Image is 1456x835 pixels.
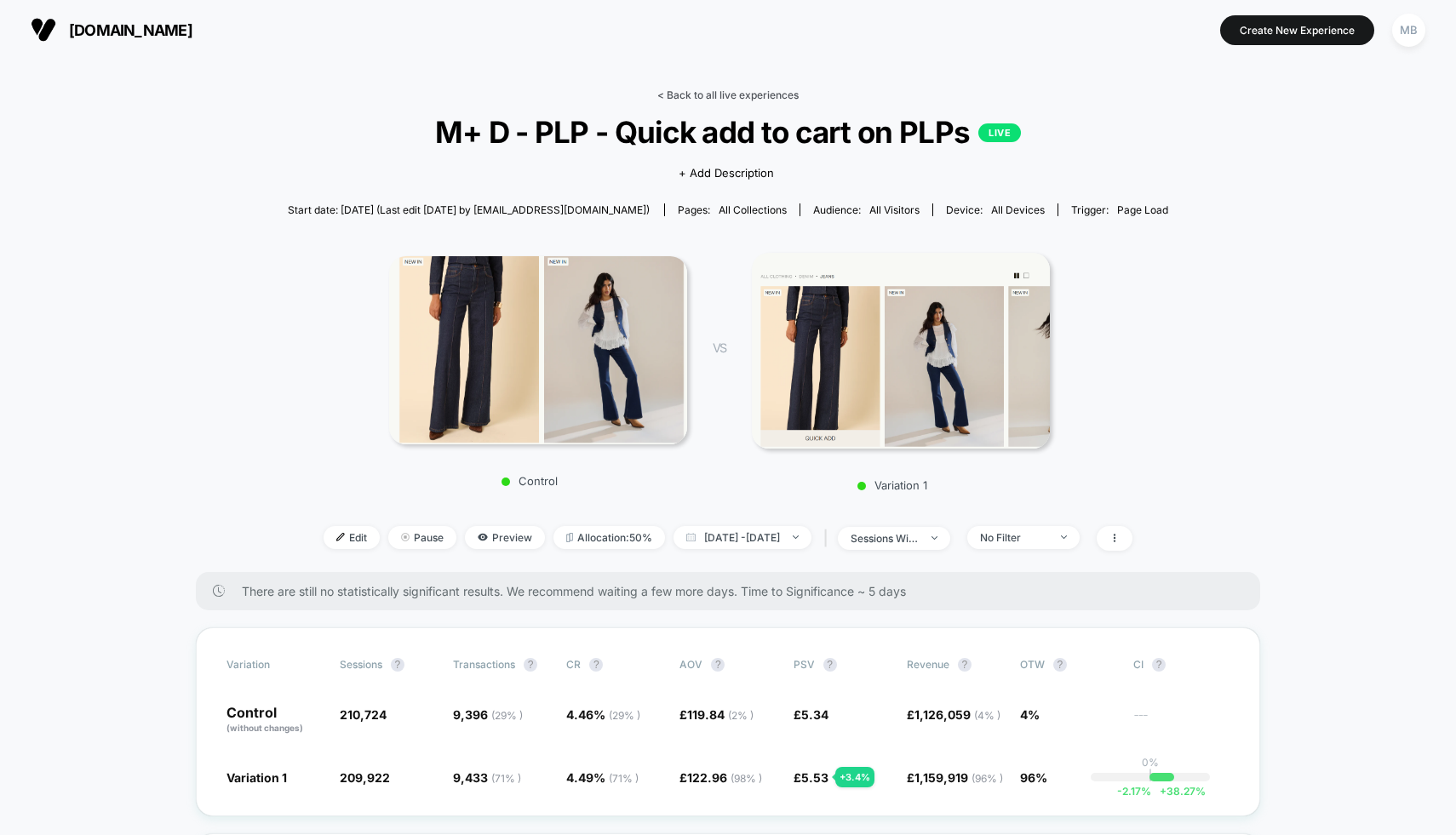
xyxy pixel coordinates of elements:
span: 1,126,059 [914,707,1000,722]
span: [DOMAIN_NAME] [69,21,192,39]
div: Trigger: [1071,203,1168,216]
img: end [1061,535,1067,539]
button: ? [958,658,972,672]
span: OTW [1020,658,1114,672]
span: 38.27 % [1151,785,1206,798]
div: Audience: [813,203,920,216]
button: Create New Experience [1220,15,1374,45]
span: [DATE] - [DATE] [674,526,811,549]
img: rebalance [566,533,573,542]
button: ? [1053,658,1067,672]
span: ( 29 % ) [609,709,640,722]
div: + 3.4 % [835,767,874,787]
span: 9,396 [453,707,523,722]
span: 96% [1020,770,1047,785]
button: ? [391,658,404,672]
button: ? [711,658,725,672]
div: MB [1392,14,1425,47]
span: ( 71 % ) [491,772,521,785]
span: 119.84 [687,707,754,722]
span: 4.46 % [566,707,640,722]
p: Variation 1 [743,478,1041,492]
span: £ [907,770,1003,785]
img: Control main [389,256,687,443]
span: 9,433 [453,770,521,785]
img: edit [336,533,345,541]
span: ( 2 % ) [728,709,754,722]
button: ? [589,658,603,672]
img: calendar [686,533,696,541]
img: end [401,533,410,541]
span: Allocation: 50% [553,526,665,549]
span: Transactions [453,658,515,671]
span: Revenue [907,658,949,671]
span: 4.49 % [566,770,639,785]
img: end [931,536,937,540]
span: -2.17 % [1117,785,1151,798]
span: all devices [991,203,1045,216]
div: Pages: [678,203,787,216]
span: 5.34 [801,707,828,722]
span: £ [679,707,754,722]
span: ( 96 % ) [972,772,1003,785]
span: | [820,526,838,551]
span: 4% [1020,707,1040,722]
div: No Filter [980,531,1048,544]
span: 122.96 [687,770,762,785]
button: ? [823,658,837,672]
p: Control [226,706,323,735]
a: < Back to all live experiences [657,89,799,101]
span: PSV [794,658,815,671]
span: --- [1133,710,1230,735]
span: Edit [324,526,380,549]
span: 210,724 [340,707,387,722]
span: Pause [388,526,456,549]
div: sessions with impression [851,532,919,545]
span: 1,159,919 [914,770,1003,785]
img: end [793,535,799,539]
span: £ [907,707,1000,722]
span: CI [1133,658,1227,672]
span: Variation 1 [226,770,287,785]
span: all collections [719,203,787,216]
span: Sessions [340,658,382,671]
span: £ [794,770,828,785]
span: Device: [932,203,1058,216]
span: CR [566,658,581,671]
span: £ [794,707,828,722]
span: All Visitors [869,203,920,216]
span: 209,922 [340,770,390,785]
span: M+ D - PLP - Quick add to cart on PLPs [331,114,1124,150]
span: + [1160,785,1167,798]
span: Start date: [DATE] (Last edit [DATE] by [EMAIL_ADDRESS][DOMAIN_NAME]) [288,203,650,216]
span: 5.53 [801,770,828,785]
span: £ [679,770,762,785]
span: Variation [226,658,320,672]
p: 0% [1142,756,1159,769]
p: Control [381,474,679,488]
span: Page Load [1117,203,1168,216]
span: ( 71 % ) [609,772,639,785]
button: ? [524,658,537,672]
span: VS [713,340,726,355]
span: ( 29 % ) [491,709,523,722]
button: MB [1387,13,1430,48]
span: + Add Description [679,165,774,182]
button: ? [1152,658,1166,672]
img: Visually logo [31,17,56,43]
span: Preview [465,526,545,549]
img: Variation 1 main [752,253,1050,449]
span: ( 4 % ) [974,709,1000,722]
span: There are still no statistically significant results. We recommend waiting a few more days . Time... [242,584,1226,598]
p: | [1149,769,1152,781]
span: (without changes) [226,723,303,733]
span: ( 98 % ) [731,772,762,785]
p: LIVE [978,123,1021,142]
span: AOV [679,658,702,671]
button: [DOMAIN_NAME] [26,16,198,43]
